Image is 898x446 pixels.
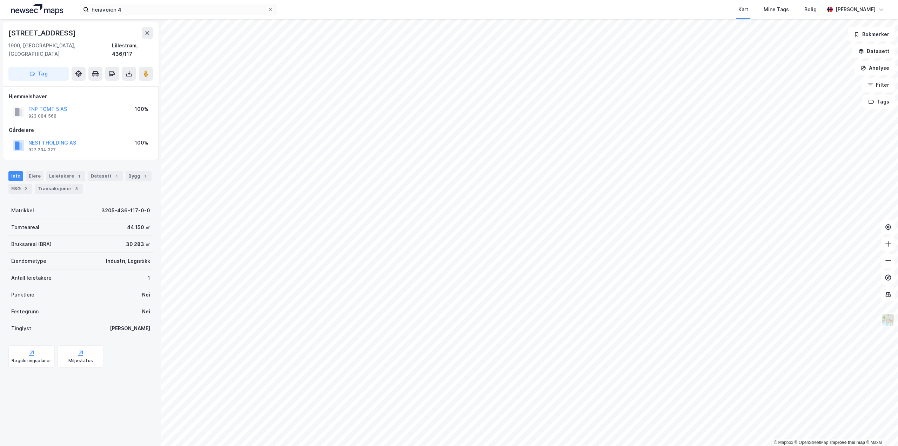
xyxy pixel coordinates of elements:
[795,440,829,445] a: OpenStreetMap
[774,440,793,445] a: Mapbox
[110,324,150,333] div: [PERSON_NAME]
[8,67,69,81] button: Tag
[22,185,29,192] div: 2
[852,44,895,58] button: Datasett
[12,358,51,364] div: Reguleringsplaner
[8,184,32,194] div: ESG
[28,113,56,119] div: 923 084 568
[862,78,895,92] button: Filter
[126,240,150,248] div: 30 283 ㎡
[112,41,153,58] div: Lillestrøm, 436/117
[46,171,85,181] div: Leietakere
[127,223,150,232] div: 44 150 ㎡
[11,291,34,299] div: Punktleie
[135,139,148,147] div: 100%
[11,274,52,282] div: Antall leietakere
[142,307,150,316] div: Nei
[804,5,817,14] div: Bolig
[764,5,789,14] div: Mine Tags
[11,223,39,232] div: Tomteareal
[830,440,865,445] a: Improve this map
[26,171,43,181] div: Eiere
[11,206,34,215] div: Matrikkel
[106,257,150,265] div: Industri, Logistikk
[11,324,31,333] div: Tinglyst
[101,206,150,215] div: 3205-436-117-0-0
[8,171,23,181] div: Info
[88,171,123,181] div: Datasett
[75,173,82,180] div: 1
[89,4,268,15] input: Søk på adresse, matrikkel, gårdeiere, leietakere eller personer
[9,92,153,101] div: Hjemmelshaver
[882,313,895,326] img: Z
[863,412,898,446] iframe: Chat Widget
[135,105,148,113] div: 100%
[8,41,112,58] div: 1900, [GEOGRAPHIC_DATA], [GEOGRAPHIC_DATA]
[9,126,153,134] div: Gårdeiere
[11,4,63,15] img: logo.a4113a55bc3d86da70a041830d287a7e.svg
[855,61,895,75] button: Analyse
[73,185,80,192] div: 3
[11,257,46,265] div: Eiendomstype
[836,5,876,14] div: [PERSON_NAME]
[68,358,93,364] div: Miljøstatus
[848,27,895,41] button: Bokmerker
[113,173,120,180] div: 1
[8,27,77,39] div: [STREET_ADDRESS]
[142,291,150,299] div: Nei
[142,173,149,180] div: 1
[738,5,748,14] div: Kart
[863,95,895,109] button: Tags
[28,147,56,153] div: 927 234 327
[11,240,52,248] div: Bruksareal (BRA)
[11,307,39,316] div: Festegrunn
[148,274,150,282] div: 1
[35,184,83,194] div: Transaksjoner
[126,171,152,181] div: Bygg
